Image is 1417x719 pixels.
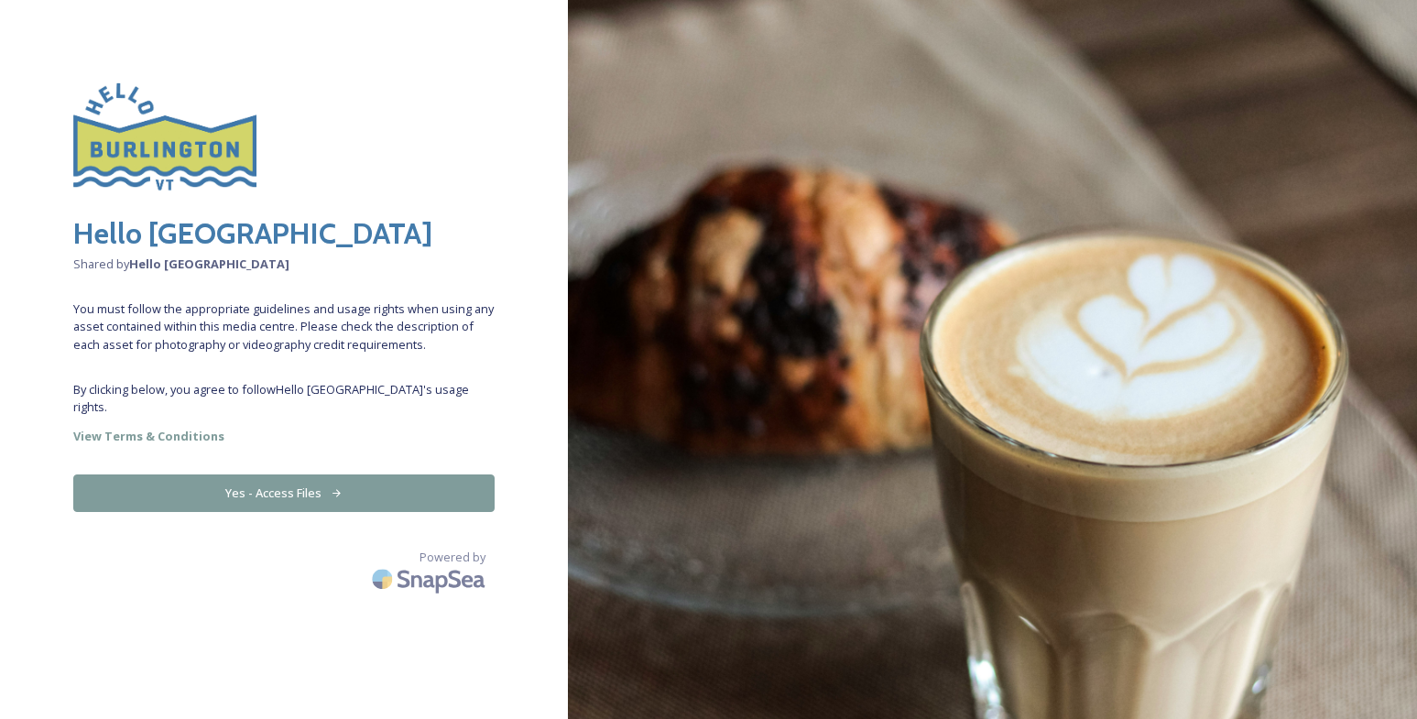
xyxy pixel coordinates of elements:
[73,212,495,256] h2: Hello [GEOGRAPHIC_DATA]
[366,558,495,601] img: SnapSea Logo
[420,549,485,566] span: Powered by
[73,256,495,273] span: Shared by
[73,300,495,354] span: You must follow the appropriate guidelines and usage rights when using any asset contained within...
[73,425,495,447] a: View Terms & Conditions
[129,256,289,272] strong: Hello [GEOGRAPHIC_DATA]
[73,73,256,202] img: Hello-Burlington.jpg
[73,474,495,512] button: Yes - Access Files
[73,428,224,444] strong: View Terms & Conditions
[73,381,495,416] span: By clicking below, you agree to follow Hello [GEOGRAPHIC_DATA] 's usage rights.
